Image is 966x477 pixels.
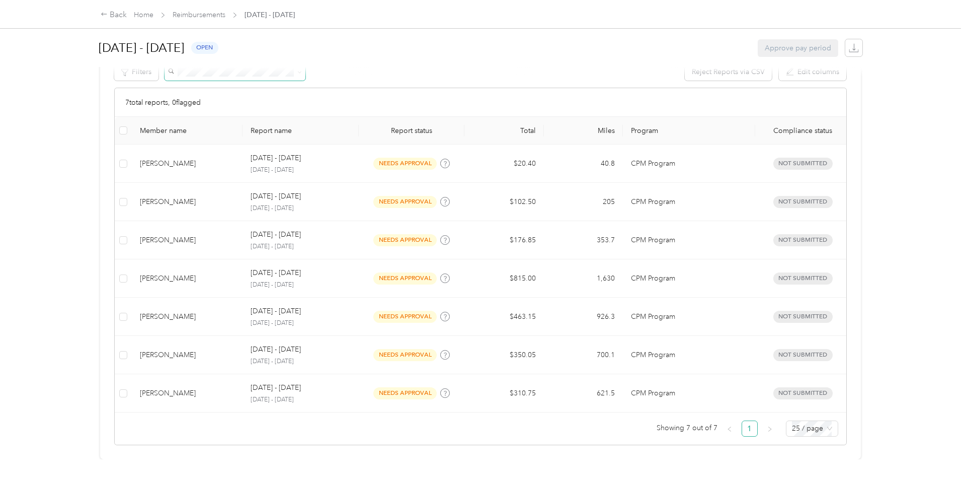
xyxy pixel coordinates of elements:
[251,382,301,393] p: [DATE] - [DATE]
[544,298,623,336] td: 926.3
[173,11,225,19] a: Reimbursements
[373,349,437,361] span: needs approval
[464,336,544,374] td: $350.05
[623,298,755,336] td: CPM Program
[140,350,235,361] div: [PERSON_NAME]
[464,183,544,221] td: $102.50
[99,36,184,60] h1: [DATE] - [DATE]
[464,145,544,183] td: $20.40
[631,158,747,169] p: CPM Program
[544,221,623,259] td: 353.7
[631,196,747,208] p: CPM Program
[464,259,544,298] td: $815.00
[115,88,846,117] div: 7 total reports, 0 flagged
[623,117,755,145] th: Program
[140,273,235,284] div: [PERSON_NAME]
[251,395,351,404] p: [DATE] - [DATE]
[373,158,437,169] span: needs approval
[631,388,747,399] p: CPM Program
[631,311,747,322] p: CPM Program
[251,166,351,175] p: [DATE] - [DATE]
[552,126,615,135] div: Miles
[623,374,755,413] td: CPM Program
[792,421,832,436] span: 25 / page
[544,145,623,183] td: 40.8
[251,281,351,290] p: [DATE] - [DATE]
[132,117,243,145] th: Member name
[657,421,717,436] span: Showing 7 out of 7
[251,191,301,202] p: [DATE] - [DATE]
[721,421,738,437] button: left
[251,344,301,355] p: [DATE] - [DATE]
[251,204,351,213] p: [DATE] - [DATE]
[472,126,536,135] div: Total
[140,311,235,322] div: [PERSON_NAME]
[251,357,351,366] p: [DATE] - [DATE]
[773,387,833,399] span: Not submitted
[763,126,842,135] span: Compliance status
[251,306,301,317] p: [DATE] - [DATE]
[727,426,733,432] span: left
[631,350,747,361] p: CPM Program
[140,126,235,135] div: Member name
[373,387,437,399] span: needs approval
[631,273,747,284] p: CPM Program
[773,158,833,169] span: Not submitted
[773,234,833,246] span: Not submitted
[762,421,778,437] li: Next Page
[251,267,301,279] p: [DATE] - [DATE]
[251,229,301,240] p: [DATE] - [DATE]
[767,426,773,432] span: right
[464,298,544,336] td: $463.15
[721,421,738,437] li: Previous Page
[742,421,757,436] a: 1
[773,311,833,322] span: Not submitted
[251,319,351,328] p: [DATE] - [DATE]
[742,421,758,437] li: 1
[101,9,127,21] div: Back
[544,183,623,221] td: 205
[140,158,235,169] div: [PERSON_NAME]
[544,336,623,374] td: 700.1
[140,196,235,208] div: [PERSON_NAME]
[140,388,235,399] div: [PERSON_NAME]
[631,235,747,246] p: CPM Program
[773,196,833,208] span: Not submitted
[243,117,359,145] th: Report name
[544,259,623,298] td: 1,630
[464,221,544,259] td: $176.85
[544,374,623,413] td: 621.5
[373,196,437,208] span: needs approval
[623,259,755,298] td: CPM Program
[134,11,153,19] a: Home
[251,153,301,164] p: [DATE] - [DATE]
[373,234,437,246] span: needs approval
[786,421,838,437] div: Page Size
[623,336,755,374] td: CPM Program
[464,374,544,413] td: $310.75
[910,421,966,477] iframe: Everlance-gr Chat Button Frame
[623,221,755,259] td: CPM Program
[773,272,833,284] span: Not submitted
[251,242,351,251] p: [DATE] - [DATE]
[762,421,778,437] button: right
[623,145,755,183] td: CPM Program
[373,311,437,322] span: needs approval
[245,10,295,20] span: [DATE] - [DATE]
[191,42,218,53] span: open
[773,349,833,361] span: Not submitted
[623,183,755,221] td: CPM Program
[367,126,456,135] span: Report status
[373,272,437,284] span: needs approval
[140,235,235,246] div: [PERSON_NAME]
